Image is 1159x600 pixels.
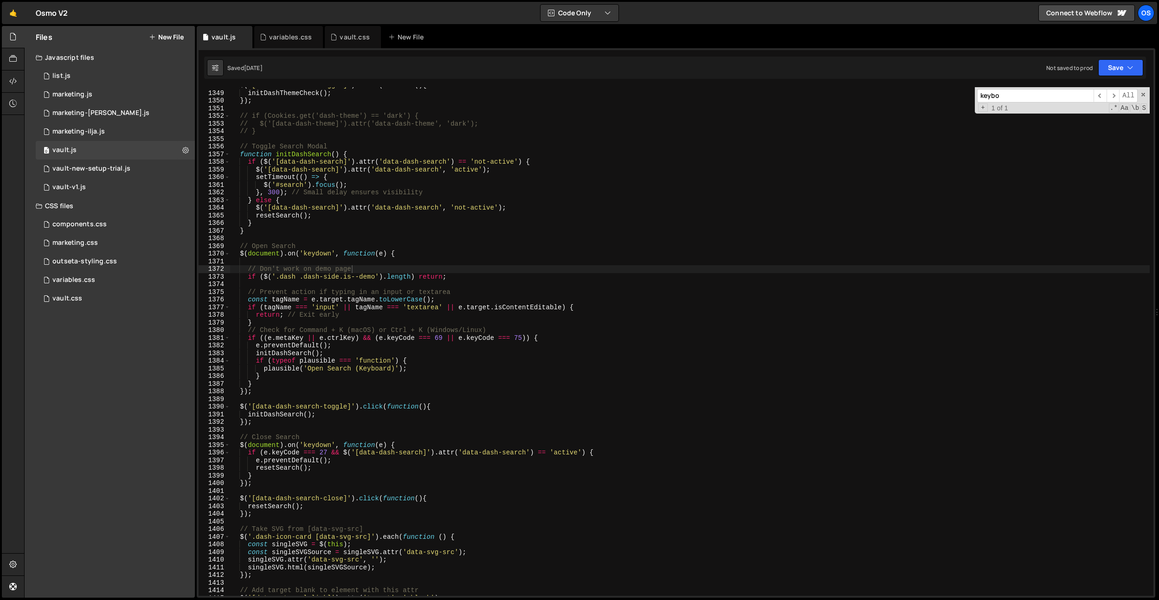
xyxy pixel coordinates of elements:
[199,556,230,564] div: 1410
[1098,59,1143,76] button: Save
[199,518,230,526] div: 1405
[977,89,1094,102] input: Search for
[199,549,230,556] div: 1409
[199,403,230,411] div: 1390
[199,158,230,166] div: 1358
[199,265,230,273] div: 1372
[52,165,130,173] div: vault-new-setup-trial.js
[199,311,230,319] div: 1378
[199,533,230,541] div: 1407
[36,141,195,160] div: 16596/45133.js
[199,571,230,579] div: 1412
[2,2,25,24] a: 🤙
[199,273,230,281] div: 1373
[199,479,230,487] div: 1400
[340,32,369,42] div: vault.css
[199,304,230,312] div: 1377
[199,503,230,511] div: 1403
[199,326,230,334] div: 1380
[52,294,82,303] div: vault.css
[1046,64,1093,72] div: Not saved to prod
[36,271,195,289] div: 16596/45154.css
[199,541,230,549] div: 1408
[199,510,230,518] div: 1404
[199,457,230,465] div: 1397
[199,197,230,204] div: 1363
[199,418,230,426] div: 1392
[36,160,195,178] div: 16596/45152.js
[199,380,230,388] div: 1387
[36,122,195,141] div: 16596/45423.js
[52,239,98,247] div: marketing.css
[269,32,312,42] div: variables.css
[1094,89,1107,102] span: ​
[541,5,618,21] button: Code Only
[199,135,230,143] div: 1355
[199,250,230,258] div: 1370
[199,372,230,380] div: 1386
[149,33,184,41] button: New File
[36,215,195,234] div: 16596/45511.css
[36,234,195,252] div: 16596/45446.css
[199,296,230,304] div: 1376
[199,97,230,105] div: 1350
[199,120,230,128] div: 1353
[36,32,52,42] h2: Files
[25,48,195,67] div: Javascript files
[1130,103,1140,113] span: Whole Word Search
[36,252,195,271] div: 16596/45156.css
[199,204,230,212] div: 1364
[199,579,230,587] div: 1413
[44,147,49,155] span: 0
[1107,89,1120,102] span: ​
[52,109,149,117] div: marketing-[PERSON_NAME].js
[199,365,230,373] div: 1385
[25,197,195,215] div: CSS files
[199,243,230,250] div: 1369
[52,257,117,266] div: outseta-styling.css
[1141,103,1147,113] span: Search In Selection
[1109,103,1119,113] span: RegExp Search
[227,64,263,72] div: Saved
[244,64,263,72] div: [DATE]
[199,396,230,403] div: 1389
[36,67,195,85] div: 16596/45151.js
[199,388,230,396] div: 1388
[199,151,230,159] div: 1357
[199,564,230,572] div: 1411
[52,146,77,154] div: vault.js
[199,219,230,227] div: 1366
[1119,89,1138,102] span: Alt-Enter
[199,166,230,174] div: 1359
[199,426,230,434] div: 1393
[1038,5,1135,21] a: Connect to Webflow
[199,227,230,235] div: 1367
[199,342,230,350] div: 1382
[36,178,195,197] div: 16596/45132.js
[52,183,86,191] div: vault-v1.js
[199,357,230,365] div: 1384
[199,181,230,189] div: 1361
[199,281,230,288] div: 1374
[52,128,105,136] div: marketing-ilja.js
[1138,5,1154,21] a: Os
[199,173,230,181] div: 1360
[199,319,230,327] div: 1379
[199,434,230,441] div: 1394
[36,289,195,308] div: 16596/45153.css
[199,143,230,151] div: 1356
[978,103,988,112] span: Toggle Replace mode
[199,189,230,197] div: 1362
[212,32,236,42] div: vault.js
[52,90,92,99] div: marketing.js
[199,472,230,480] div: 1399
[199,258,230,266] div: 1371
[52,220,107,229] div: components.css
[36,104,195,122] div: 16596/45424.js
[36,7,68,19] div: Osmo V2
[199,449,230,457] div: 1396
[199,212,230,220] div: 1365
[199,288,230,296] div: 1375
[1120,103,1129,113] span: CaseSensitive Search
